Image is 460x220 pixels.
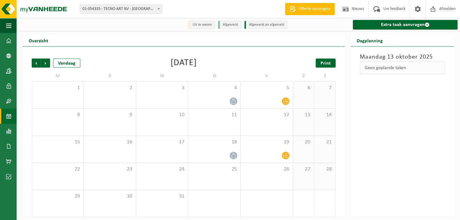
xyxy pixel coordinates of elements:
[191,166,237,173] span: 25
[191,139,237,145] span: 18
[296,139,311,145] span: 20
[35,166,81,173] span: 22
[87,166,133,173] span: 23
[360,53,445,62] h3: Maandag 13 oktober 2025
[351,34,389,46] h2: Dagplanning
[35,112,81,118] span: 8
[139,193,185,200] span: 31
[188,21,215,29] li: Uit te voeren
[244,21,287,29] li: Afgewerkt en afgemeld
[53,59,80,68] div: Vandaag
[87,139,133,145] span: 16
[296,166,311,173] span: 27
[87,112,133,118] span: 9
[139,166,185,173] span: 24
[297,6,332,12] span: Offerte aanvragen
[87,193,133,200] span: 30
[317,112,332,118] span: 14
[80,5,162,13] span: 01-054335 - TECNO ART BV - KALMTHOUT
[353,20,458,30] a: Extra taak aanvragen
[316,59,336,68] a: Print
[191,112,237,118] span: 11
[244,85,290,91] span: 5
[285,3,335,15] a: Offerte aanvragen
[360,62,445,74] div: Geen geplande taken
[191,85,237,91] span: 4
[171,59,197,68] div: [DATE]
[136,71,188,81] td: W
[139,85,185,91] span: 3
[296,85,311,91] span: 6
[32,59,41,68] span: Vorige
[317,166,332,173] span: 28
[139,139,185,145] span: 17
[218,21,241,29] li: Afgewerkt
[317,85,332,91] span: 7
[188,71,241,81] td: D
[139,112,185,118] span: 10
[296,112,311,118] span: 13
[32,71,84,81] td: M
[84,71,136,81] td: D
[314,71,336,81] td: Z
[41,59,50,68] span: Volgende
[87,85,133,91] span: 2
[244,112,290,118] span: 12
[35,139,81,145] span: 15
[35,193,81,200] span: 29
[244,139,290,145] span: 19
[35,85,81,91] span: 1
[321,61,331,66] span: Print
[80,5,162,14] span: 01-054335 - TECNO ART BV - KALMTHOUT
[23,34,54,46] h2: Overzicht
[241,71,293,81] td: V
[293,71,314,81] td: Z
[317,139,332,145] span: 21
[244,166,290,173] span: 26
